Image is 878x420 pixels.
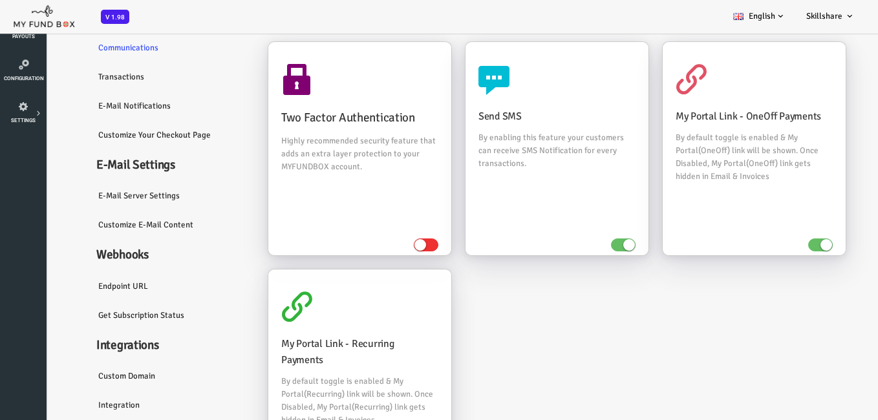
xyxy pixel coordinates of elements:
a: Custom Domain [52,329,220,359]
h4: E-Mail Settings [52,123,220,142]
p: Highly recommended security feature that adds an extra layer protection to your MYFUNDBOX account. [246,102,403,141]
a: E-Mail server settings [52,149,220,178]
h4: My Portal Link - OneOff Payments [641,76,798,92]
a: Integration [52,358,220,388]
a: E-Mail Notifications [52,59,220,89]
a: Customize E-Mail Content [52,178,220,207]
img: mfboff.png [13,2,75,28]
a: Endpoint URL [52,239,220,269]
h4: My Portal Link - Recurring Payments [246,304,403,335]
p: By default toggle is enabled & My Portal(OneOff) link will be shown. Once Disabled, My Portal(One... [641,99,798,151]
span: V 1.98 [101,10,129,24]
h4: Integrations [52,304,220,322]
p: By enabling this feature your customers can receive SMS Notification for every transactions. [444,99,601,138]
a: V 1.98 [101,12,129,21]
a: Transactions [52,30,220,59]
h4: Send SMS [444,76,601,92]
a: Communications [52,1,220,30]
a: Customize Your Checkout Page [52,88,220,118]
p: By default toggle is enabled & My Portal(Recurring) link will be shown. Once Disabled, My Portal(... [246,342,403,394]
span: Skillshare [806,11,842,21]
h4: Two Factor Authentication [246,76,403,95]
h4: Webhooks [52,213,220,232]
a: Get Subscription Status [52,268,220,298]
